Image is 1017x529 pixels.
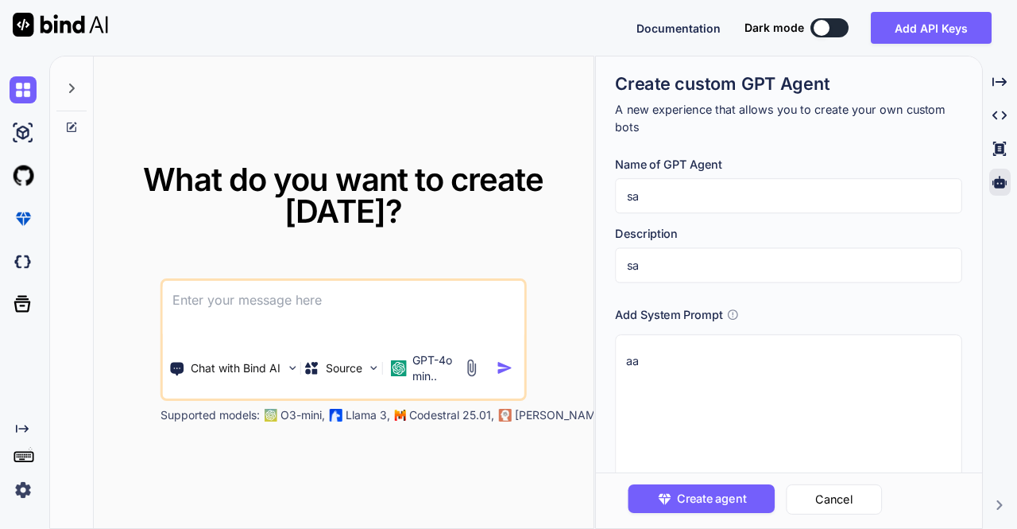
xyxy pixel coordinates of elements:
img: Mistral-AI [395,410,406,421]
img: githubLight [10,162,37,189]
img: GPT-4 [265,409,277,422]
img: settings [10,476,37,504]
span: Documentation [636,21,721,35]
h3: Description [616,225,963,243]
h1: Create custom GPT Agent [616,72,963,95]
img: claude [499,409,512,422]
span: What do you want to create [DATE]? [143,160,543,231]
p: Llama 3, [346,407,390,423]
input: GPT which writes a blog post [616,248,963,283]
button: Cancel [787,484,883,515]
img: icon [497,360,513,376]
img: Bind AI [13,13,108,37]
img: ai-studio [10,119,37,146]
span: Dark mode [744,20,804,36]
p: Supported models: [160,407,260,423]
h3: Add System Prompt [616,305,723,323]
img: Pick Models [367,361,381,375]
p: GPT-4o min.. [412,352,456,384]
button: Documentation [636,20,721,37]
button: Create agent [628,484,775,513]
input: Name [616,178,963,213]
p: A new experience that allows you to create your own custom bots [616,101,963,135]
img: attachment [462,359,481,377]
p: Codestral 25.01, [409,407,494,423]
h3: Name of GPT Agent [616,155,963,173]
textarea: To enrich screen reader interactions, please activate Accessibility in Grammarly extension settings [616,334,963,497]
span: Create agent [677,490,746,508]
img: Llama2 [330,409,342,422]
p: O3-mini, [280,407,325,423]
p: [PERSON_NAME] 3.7 Sonnet, [515,407,669,423]
img: chat [10,76,37,103]
p: Source [326,360,362,376]
img: Pick Tools [285,361,299,375]
textarea: To enrich screen reader interactions, please activate Accessibility in Grammarly extension settings [163,281,524,340]
p: Chat with Bind AI [191,360,280,376]
button: Add API Keys [871,12,992,44]
img: GPT-4o mini [390,360,406,376]
img: premium [10,205,37,232]
img: darkCloudIdeIcon [10,248,37,275]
